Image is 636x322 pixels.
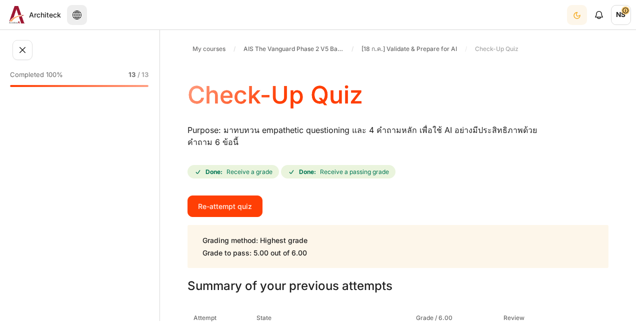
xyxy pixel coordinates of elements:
div: Completion requirements for Check-Up Quiz [187,163,397,181]
strong: Done: [299,167,316,176]
a: AIS The Vanguard Phase 2 V5 Batch 2 [239,43,347,55]
span: Receive a grade [226,167,272,176]
span: 13 [128,70,135,80]
nav: Navigation bar [187,41,608,57]
div: Dark Mode [568,4,586,25]
span: / 13 [137,70,148,80]
span: NS [611,5,631,25]
div: Show notification window with no new notifications [589,5,609,25]
span: Check-Up Quiz [475,44,518,53]
strong: Done: [205,167,222,176]
a: Check-Up Quiz [471,43,522,55]
a: My courses [188,43,229,55]
button: Languages [67,5,87,25]
img: Architeck [9,6,25,23]
p: Grading method: Highest grade [202,235,593,245]
span: Architeck [29,9,61,20]
span: My courses [192,44,225,53]
h4: Check-Up Quiz [187,82,363,108]
span: [18 ก.ค.] Validate & Prepare for AI [361,44,457,53]
button: Light Mode Dark Mode [567,5,587,25]
button: Re-attempt quiz [187,195,262,216]
a: User menu [611,5,631,25]
a: [18 ก.ค.] Validate & Prepare for AI [357,43,461,55]
span: Completed 100% [10,70,63,80]
span: Receive a passing grade [320,167,389,176]
div: 100% [10,85,148,87]
a: Architeck Architeck [5,6,61,23]
p: Grade to pass: 5.00 out of 6.00 [202,247,593,258]
span: AIS The Vanguard Phase 2 V5 Batch 2 [243,44,343,53]
h3: Summary of your previous attempts [187,278,608,293]
p: Purpose: มาทบทวน empathetic questioning และ 4 คำถามหลัก เพื่อใช้ AI อย่างมีประสิทธิภาพด้วยคำถาม 6... [187,124,537,148]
